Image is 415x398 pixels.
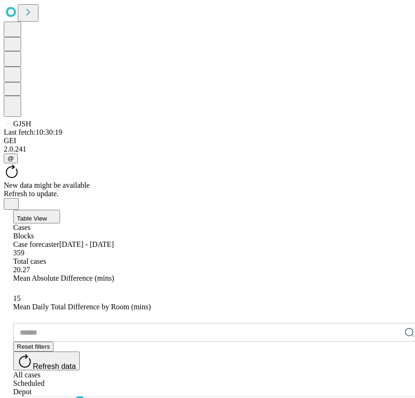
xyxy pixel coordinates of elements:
[4,198,19,210] button: Close
[13,249,24,257] span: 359
[13,303,151,311] span: Mean Daily Total Difference by Room (mins)
[13,352,80,370] button: Refresh data
[13,342,54,352] button: Reset filters
[13,266,30,274] span: 20.27
[13,257,46,265] span: Total cases
[13,240,59,248] span: Case forecaster
[13,274,114,282] span: Mean Absolute Difference (mins)
[13,294,21,302] span: 15
[4,181,411,190] div: New data might be available
[4,163,411,210] div: New data might be availableRefresh to update.Close
[13,210,60,223] button: Table View
[4,145,411,153] div: 2.0.241
[13,120,31,128] span: GJSH
[33,362,76,370] span: Refresh data
[59,240,114,248] span: [DATE] - [DATE]
[17,215,47,222] span: Table View
[17,343,50,350] span: Reset filters
[4,190,411,198] div: Refresh to update.
[8,155,14,162] span: @
[4,128,62,136] span: Last fetch: 10:30:19
[4,153,18,163] button: @
[4,137,411,145] div: GEI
